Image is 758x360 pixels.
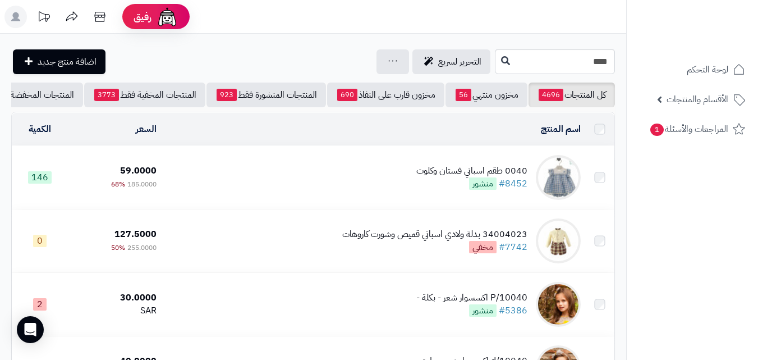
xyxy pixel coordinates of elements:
span: التحرير لسريع [438,55,481,69]
a: #7742 [499,240,527,254]
span: 0 [33,235,47,247]
a: الكمية [29,122,51,136]
div: 0040 طقم اسباني فستان وكلوت [416,165,527,177]
span: 185.0000 [127,179,157,189]
a: #5386 [499,304,527,317]
span: المراجعات والأسئلة [649,121,728,137]
span: رفيق [134,10,151,24]
img: ai-face.png [156,6,178,28]
img: logo-2.png [682,17,747,41]
span: 923 [217,89,237,101]
a: مخزون قارب على النفاذ690 [327,83,444,107]
span: 690 [337,89,357,101]
span: اضافة منتج جديد [38,55,97,69]
img: 0040 طقم اسباني فستان وكلوت [536,155,581,200]
span: 127.5000 [114,227,157,241]
a: المنتجات المخفية فقط3773 [84,83,205,107]
span: الأقسام والمنتجات [667,92,728,107]
a: لوحة التحكم [633,56,751,83]
div: 34004023 بدلة ولادي اسباني قميص وشورت كاروهات [342,228,527,241]
span: 4696 [539,89,563,101]
span: لوحة التحكم [687,62,728,78]
img: 34004023 بدلة ولادي اسباني قميص وشورت كاروهات [536,218,581,263]
a: المراجعات والأسئلة1 [633,116,751,143]
span: مخفي [469,241,497,253]
div: Open Intercom Messenger [17,316,44,343]
img: 10040/P اكسسوار شعر - بكلة - [536,282,581,327]
span: منشور [469,304,497,317]
a: كل المنتجات4696 [529,83,615,107]
div: 10040/P اكسسوار شعر - بكلة - [416,291,527,304]
div: SAR [72,304,156,317]
a: التحرير لسريع [412,49,490,74]
span: 50% [111,243,125,253]
a: تحديثات المنصة [30,6,58,31]
span: 3773 [94,89,119,101]
a: المنتجات المنشورة فقط923 [206,83,326,107]
a: السعر [136,122,157,136]
a: مخزون منتهي56 [445,83,527,107]
span: 1 [650,123,664,136]
div: 30.0000 [72,291,156,304]
span: 2 [33,298,47,311]
a: اضافة منتج جديد [13,49,105,74]
span: 68% [111,179,125,189]
span: 59.0000 [120,164,157,177]
span: منشور [469,177,497,190]
a: #8452 [499,177,527,190]
span: 255.0000 [127,243,157,253]
a: اسم المنتج [541,122,581,136]
span: 56 [456,89,471,101]
span: 146 [28,171,52,184]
